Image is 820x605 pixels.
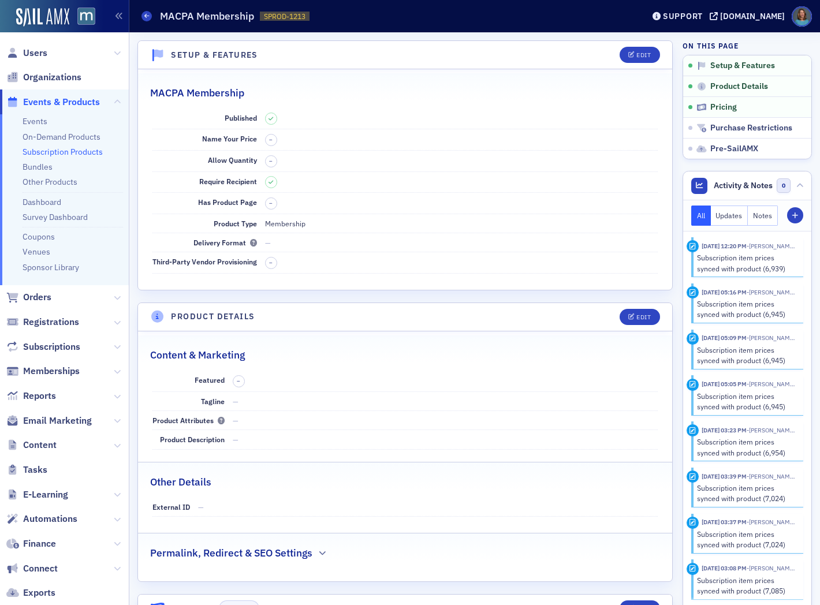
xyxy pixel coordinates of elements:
[6,341,80,353] a: Subscriptions
[710,61,775,71] span: Setup & Features
[195,375,225,384] span: Featured
[711,206,748,226] button: Updates
[697,436,796,458] div: Subscription item prices synced with product (6,954)
[23,197,61,207] a: Dashboard
[269,157,273,165] span: –
[687,240,699,252] div: Activity
[23,291,51,304] span: Orders
[172,311,255,323] h4: Product Details
[620,47,659,63] button: Edit
[23,71,81,84] span: Organizations
[747,288,795,296] span: Lauren McDonough
[160,435,225,444] span: Product Description
[6,390,56,402] a: Reports
[6,513,77,525] a: Automations
[23,464,47,476] span: Tasks
[237,377,240,385] span: –
[265,238,271,247] span: —
[6,464,47,476] a: Tasks
[747,518,795,526] span: Lauren McDonough
[6,71,81,84] a: Organizations
[6,562,58,575] a: Connect
[23,262,79,272] a: Sponsor Library
[687,286,699,298] div: Activity
[23,231,55,242] a: Coupons
[747,564,795,572] span: Luke Abell
[777,178,791,193] span: 0
[23,537,56,550] span: Finance
[198,197,257,207] span: Has Product Page
[23,96,100,109] span: Events & Products
[6,488,68,501] a: E-Learning
[702,242,747,250] time: 7/9/2025 12:20 PM
[747,426,795,434] span: Luke Abell
[6,96,100,109] a: Events & Products
[710,102,737,113] span: Pricing
[23,116,47,126] a: Events
[77,8,95,25] img: SailAMX
[691,206,711,226] button: All
[792,6,812,27] span: Profile
[710,12,789,20] button: [DOMAIN_NAME]
[23,177,77,187] a: Other Products
[714,180,773,192] span: Activity & Notes
[23,212,88,222] a: Survey Dashboard
[687,333,699,345] div: Activity
[233,397,238,406] span: —
[702,518,747,526] time: 6/17/2025 03:37 PM
[172,49,258,61] h4: Setup & Features
[747,380,795,388] span: Lauren McDonough
[23,341,80,353] span: Subscriptions
[150,85,244,100] h2: MACPA Membership
[23,365,80,378] span: Memberships
[150,475,211,490] h2: Other Details
[23,316,79,328] span: Registrations
[201,397,225,406] span: Tagline
[687,517,699,529] div: Activity
[193,238,257,247] span: Delivery Format
[152,416,225,425] span: Product Attributes
[748,206,778,226] button: Notes
[152,502,190,511] span: External ID
[747,472,795,480] span: Lauren McDonough
[6,414,92,427] a: Email Marketing
[636,314,651,320] div: Edit
[199,177,257,186] span: Require Recipient
[747,334,795,342] span: Luke Abell
[208,155,257,165] span: Allow Quantity
[6,365,80,378] a: Memberships
[269,136,273,144] span: –
[687,379,699,391] div: Activity
[23,587,55,599] span: Exports
[702,334,747,342] time: 7/7/2025 05:09 PM
[150,348,245,363] h2: Content & Marketing
[23,162,53,172] a: Bundles
[23,562,58,575] span: Connect
[23,390,56,402] span: Reports
[620,309,659,325] button: Edit
[23,247,50,257] a: Venues
[6,291,51,304] a: Orders
[702,564,747,572] time: 5/29/2025 03:08 PM
[233,435,238,444] span: —
[687,424,699,436] div: Activity
[23,488,68,501] span: E-Learning
[6,587,55,599] a: Exports
[16,8,69,27] img: SailAMX
[720,11,785,21] div: [DOMAIN_NAME]
[225,113,257,122] span: Published
[233,416,238,425] span: —
[710,123,792,133] span: Purchase Restrictions
[269,259,273,267] span: –
[702,426,747,434] time: 6/26/2025 03:23 PM
[6,316,79,328] a: Registrations
[214,219,257,228] span: Product Type
[702,472,747,480] time: 6/17/2025 03:39 PM
[23,414,92,427] span: Email Marketing
[6,47,47,59] a: Users
[636,52,651,58] div: Edit
[697,575,796,596] div: Subscription item prices synced with product (7,085)
[697,345,796,366] div: Subscription item prices synced with product (6,945)
[23,132,100,142] a: On-Demand Products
